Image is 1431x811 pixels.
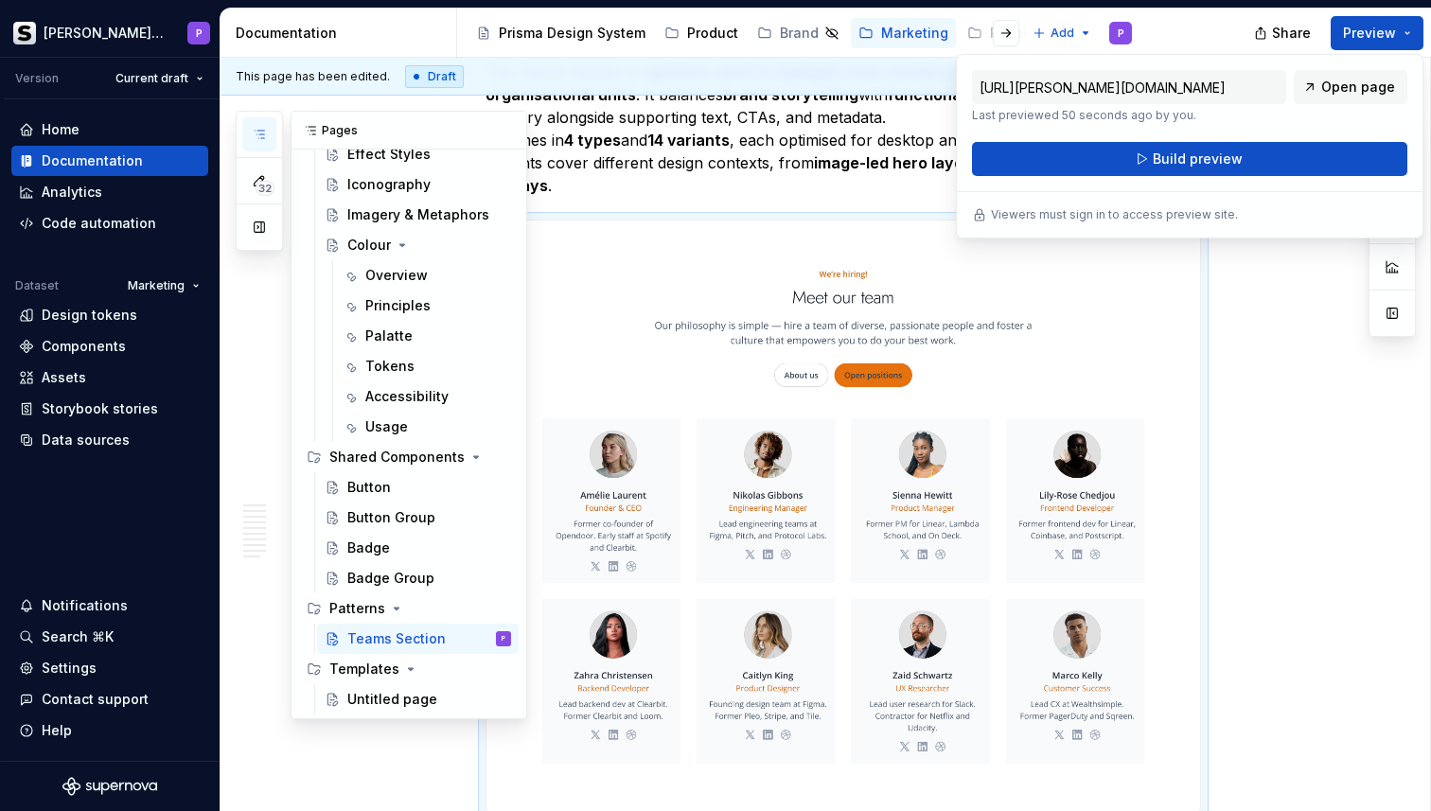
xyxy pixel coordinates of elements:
[11,331,208,361] a: Components
[365,357,415,376] div: Tokens
[11,591,208,621] button: Notifications
[42,659,97,678] div: Settings
[365,387,449,406] div: Accessibility
[11,300,208,330] a: Design tokens
[128,278,185,293] span: Marketing
[15,71,59,86] div: Version
[329,599,385,618] div: Patterns
[329,660,399,679] div: Templates
[972,142,1407,176] button: Build preview
[42,399,158,418] div: Storybook stories
[42,120,79,139] div: Home
[780,24,819,43] div: Brand
[317,169,519,200] a: Iconography
[347,478,391,497] div: Button
[317,624,519,654] a: Teams SectionP
[347,629,446,648] div: Teams Section
[11,177,208,207] a: Analytics
[750,18,847,48] a: Brand
[291,112,526,150] div: Pages
[1331,16,1423,50] button: Preview
[11,715,208,746] button: Help
[11,115,208,145] a: Home
[814,153,988,172] strong: image-led hero layouts
[42,151,143,170] div: Documentation
[499,24,645,43] div: Prisma Design System
[1153,150,1243,168] span: Build preview
[347,205,489,224] div: Imagery & Metaphors
[1321,78,1395,97] span: Open page
[881,24,948,43] div: Marketing
[42,431,130,450] div: Data sources
[486,220,1200,811] img: 995d6aa7-ac7c-456a-b246-071c6f1df5e9.png
[335,321,519,351] a: Palatte
[335,351,519,381] a: Tokens
[13,22,36,44] img: 70f0b34c-1a93-4a5d-86eb-502ec58ca862.png
[4,12,216,53] button: [PERSON_NAME] PrismaP
[347,236,391,255] div: Colour
[347,508,435,527] div: Button Group
[468,14,1023,52] div: Page tree
[11,622,208,652] button: Search ⌘K
[468,18,653,48] a: Prisma Design System
[317,230,519,260] a: Colour
[657,18,746,48] a: Product
[317,200,519,230] a: Imagery & Metaphors
[329,448,465,467] div: Shared Components
[335,260,519,291] a: Overview
[1051,26,1074,41] span: Add
[11,653,208,683] a: Settings
[365,266,428,285] div: Overview
[11,684,208,714] button: Contact support
[347,569,434,588] div: Badge Group
[1118,26,1124,41] div: P
[647,131,730,150] strong: 14 variants
[42,721,72,740] div: Help
[1245,16,1323,50] button: Share
[1027,20,1098,46] button: Add
[42,596,128,615] div: Notifications
[851,18,956,48] a: Marketing
[335,291,519,321] a: Principles
[317,472,519,502] a: Button
[1343,24,1396,43] span: Preview
[11,425,208,455] a: Data sources
[317,139,519,169] a: Effect Styles
[365,326,413,345] div: Palatte
[236,24,449,43] div: Documentation
[11,146,208,176] a: Documentation
[687,24,738,43] div: Product
[196,26,203,41] div: P
[11,394,208,424] a: Storybook stories
[44,24,165,43] div: [PERSON_NAME] Prisma
[1294,70,1407,104] a: Open page
[317,533,519,563] a: Badge
[365,296,431,315] div: Principles
[42,337,126,356] div: Components
[107,65,212,92] button: Current draft
[317,684,519,714] a: Untitled page
[502,629,505,648] div: P
[347,538,390,557] div: Badge
[11,208,208,238] a: Code automation
[256,181,274,196] span: 32
[486,61,1201,197] p: The Teams Section is a . It balances with , showcasing people imagery alongside supporting text, ...
[115,71,188,86] span: Current draft
[42,214,156,233] div: Code automation
[62,777,157,796] svg: Supernova Logo
[347,175,431,194] div: Iconography
[347,690,437,709] div: Untitled page
[365,417,408,436] div: Usage
[347,145,431,164] div: Effect Styles
[564,131,621,150] strong: 4 types
[119,273,208,299] button: Marketing
[299,654,519,684] div: Templates
[42,368,86,387] div: Assets
[42,306,137,325] div: Design tokens
[299,593,519,624] div: Patterns
[11,362,208,393] a: Assets
[991,207,1238,222] p: Viewers must sign in to access preview site.
[42,627,114,646] div: Search ⌘K
[299,442,519,472] div: Shared Components
[236,69,390,84] span: This page has been edited.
